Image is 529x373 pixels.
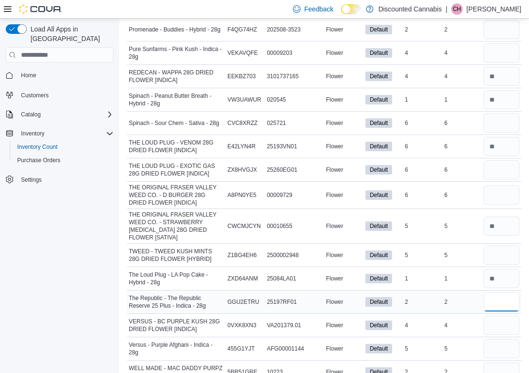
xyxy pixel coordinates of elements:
[370,119,388,127] span: Default
[443,117,482,129] div: 6
[326,222,343,230] span: Flower
[370,95,388,104] span: Default
[443,320,482,331] div: 4
[365,72,392,81] span: Default
[443,164,482,176] div: 6
[443,296,482,308] div: 2
[326,191,343,199] span: Flower
[341,4,361,14] input: Dark Mode
[365,274,392,283] span: Default
[443,273,482,284] div: 1
[129,45,224,61] span: Pure Sunfarms - Pink Kush - Indica - 28g
[446,3,447,15] p: |
[265,71,324,82] div: 3101737165
[443,24,482,35] div: 2
[265,117,324,129] div: 025721
[451,3,463,15] div: Chyane Hignett
[403,343,443,354] div: 5
[129,69,224,84] span: REDECAN - WAPPA 28G DRIED FLOWER [INDICA]
[365,95,392,104] span: Default
[326,96,343,104] span: Flower
[265,220,324,232] div: 00010655
[370,49,388,57] span: Default
[228,26,257,33] span: F4QG74HZ
[365,221,392,231] span: Default
[378,3,442,15] p: Discounted Cannabis
[228,73,256,80] span: EEKBZ703
[17,143,58,151] span: Inventory Count
[443,220,482,232] div: 5
[129,211,224,241] span: THE ORIGINAL FRASER VALLEY WEED CO. - STRAWBERRY [MEDICAL_DATA] 28G DRIED FLOWER [SATIVA]
[403,71,443,82] div: 4
[403,164,443,176] div: 6
[370,222,388,230] span: Default
[443,141,482,152] div: 6
[443,47,482,59] div: 4
[13,155,64,166] a: Purchase Orders
[365,297,392,307] span: Default
[370,298,388,306] span: Default
[228,96,261,104] span: VW3UAWUR
[365,250,392,260] span: Default
[17,128,48,139] button: Inventory
[10,140,117,154] button: Inventory Count
[2,88,117,102] button: Customers
[265,24,324,35] div: 202508-3523
[17,90,52,101] a: Customers
[2,68,117,82] button: Home
[403,94,443,105] div: 1
[129,271,224,286] span: The Loud Plug - LA Pop Cake - Hybrid - 28g
[265,141,324,152] div: 25193VN01
[10,154,117,167] button: Purchase Orders
[403,141,443,152] div: 6
[304,4,333,14] span: Feedback
[403,249,443,261] div: 5
[326,73,343,80] span: Flower
[326,251,343,259] span: Flower
[370,142,388,151] span: Default
[443,71,482,82] div: 4
[443,189,482,201] div: 6
[265,164,324,176] div: 25260EG01
[228,49,258,57] span: VEKAVQFE
[265,249,324,261] div: 2500002948
[17,156,61,164] span: Purchase Orders
[129,318,224,333] span: VERSUS - BC PURPLE KUSH 28G DRIED FLOWER [INDICA]
[129,341,224,356] span: Versus - Purple Afghani - Indica - 28g
[453,3,461,15] span: CH
[370,25,388,34] span: Default
[17,109,114,120] span: Catalog
[265,47,324,59] div: 00009203
[17,69,114,81] span: Home
[365,142,392,151] span: Default
[326,345,343,352] span: Flower
[370,191,388,199] span: Default
[326,298,343,306] span: Flower
[403,47,443,59] div: 4
[326,143,343,150] span: Flower
[370,72,388,81] span: Default
[403,296,443,308] div: 2
[228,222,261,230] span: CWCMJCYN
[370,274,388,283] span: Default
[228,166,257,174] span: ZX8HVGJX
[21,130,44,137] span: Inventory
[326,26,343,33] span: Flower
[129,26,220,33] span: Promenade - Buddies - Hybrid - 28g
[365,321,392,330] span: Default
[370,251,388,259] span: Default
[370,344,388,353] span: Default
[228,143,256,150] span: E42LYN4R
[403,117,443,129] div: 6
[265,296,324,308] div: 25197RF01
[129,184,224,207] span: THE ORIGINAL FRASER VALLEY WEED CO. - D BURGER 28G DRIED FLOWER [INDICA]
[467,3,521,15] p: [PERSON_NAME]
[265,273,324,284] div: 25084LA01
[403,320,443,331] div: 4
[370,166,388,174] span: Default
[228,251,257,259] span: Z1BG4EH6
[403,24,443,35] div: 2
[228,321,257,329] span: 0VXK8XN3
[19,4,62,14] img: Cova
[326,166,343,174] span: Flower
